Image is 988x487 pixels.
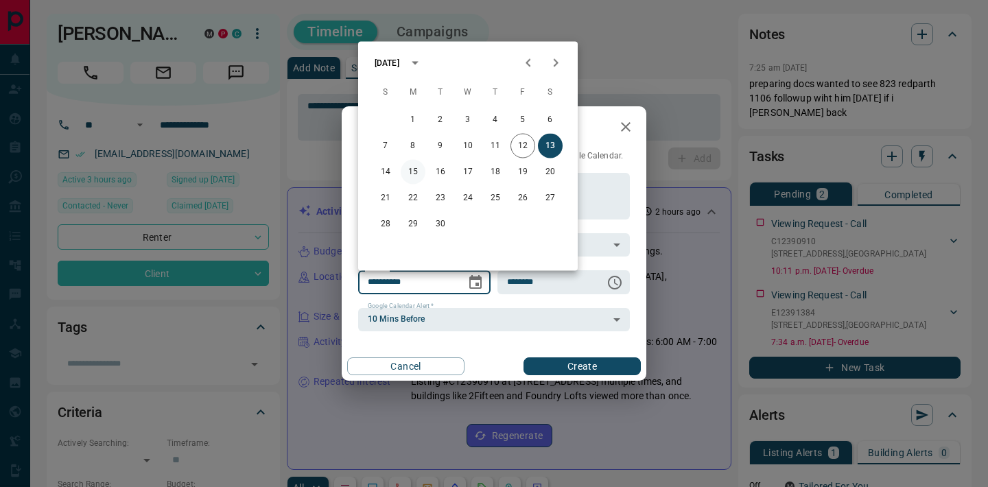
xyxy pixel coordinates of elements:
button: Previous month [515,49,542,77]
button: 28 [373,212,398,237]
button: Choose time, selected time is 6:00 AM [601,269,628,296]
button: 25 [483,186,508,211]
span: Friday [510,79,535,106]
button: 9 [428,134,453,158]
span: Wednesday [456,79,480,106]
h2: New Task [342,106,435,150]
button: 30 [428,212,453,237]
button: 23 [428,186,453,211]
button: 4 [483,108,508,132]
button: 14 [373,160,398,185]
button: 19 [510,160,535,185]
button: 24 [456,186,480,211]
button: 5 [510,108,535,132]
button: 3 [456,108,480,132]
button: 6 [538,108,563,132]
span: Tuesday [428,79,453,106]
div: [DATE] [375,57,399,69]
button: calendar view is open, switch to year view [403,51,427,75]
button: 22 [401,186,425,211]
button: 8 [401,134,425,158]
button: 21 [373,186,398,211]
button: Create [524,357,641,375]
button: 7 [373,134,398,158]
button: Choose date, selected date is Sep 13, 2025 [462,269,489,296]
button: 16 [428,160,453,185]
button: 26 [510,186,535,211]
span: Thursday [483,79,508,106]
button: 11 [483,134,508,158]
button: Next month [542,49,569,77]
button: 10 [456,134,480,158]
button: 27 [538,186,563,211]
button: 18 [483,160,508,185]
span: Monday [401,79,425,106]
button: 2 [428,108,453,132]
span: Sunday [373,79,398,106]
button: 1 [401,108,425,132]
div: 10 Mins Before [358,308,630,331]
button: 29 [401,212,425,237]
button: 12 [510,134,535,158]
span: Saturday [538,79,563,106]
button: 17 [456,160,480,185]
button: Cancel [347,357,464,375]
button: 13 [538,134,563,158]
button: 20 [538,160,563,185]
button: 15 [401,160,425,185]
label: Google Calendar Alert [368,302,434,311]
